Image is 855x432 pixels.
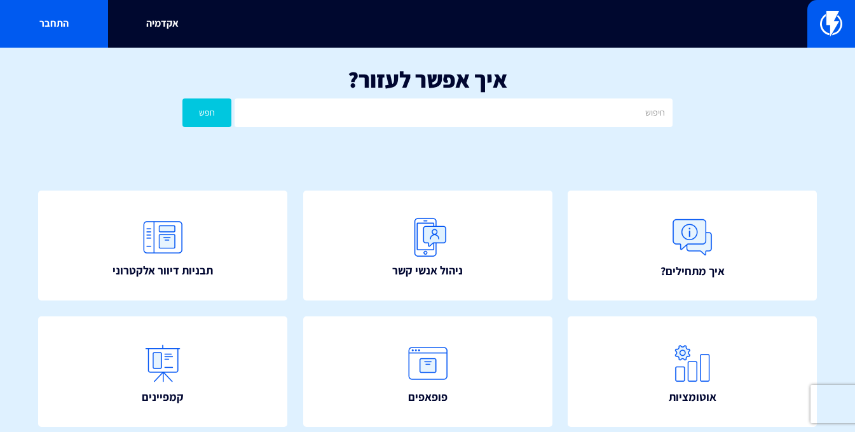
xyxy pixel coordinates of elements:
[235,98,673,127] input: חיפוש
[669,389,716,405] span: אוטומציות
[568,191,817,301] a: איך מתחילים?
[113,262,213,279] span: תבניות דיוור אלקטרוני
[392,262,463,279] span: ניהול אנשי קשר
[19,67,836,92] h1: איך אפשר לעזור?
[182,98,231,127] button: חפש
[142,389,184,405] span: קמפיינים
[38,191,287,301] a: תבניות דיוור אלקטרוני
[568,316,817,427] a: אוטומציות
[303,316,552,427] a: פופאפים
[171,10,684,39] input: חיפוש מהיר...
[660,263,725,280] span: איך מתחילים?
[303,191,552,301] a: ניהול אנשי קשר
[38,316,287,427] a: קמפיינים
[408,389,448,405] span: פופאפים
